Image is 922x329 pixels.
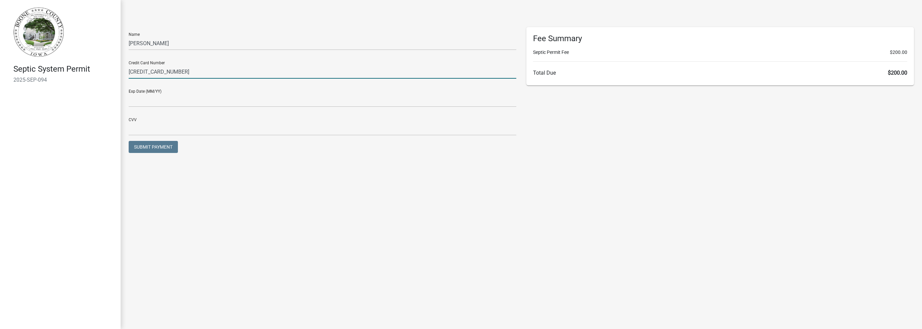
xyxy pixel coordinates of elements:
[533,34,907,44] h6: Fee Summary
[129,141,178,153] button: Submit Payment
[533,49,907,56] li: Septic Permit Fee
[533,70,907,76] h6: Total Due
[13,77,115,83] h6: 2025-SEP-094
[13,7,64,57] img: Boone County, Iowa
[134,144,173,150] span: Submit Payment
[13,64,115,74] h4: Septic System Permit
[890,49,907,56] span: $200.00
[888,70,907,76] span: $200.00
